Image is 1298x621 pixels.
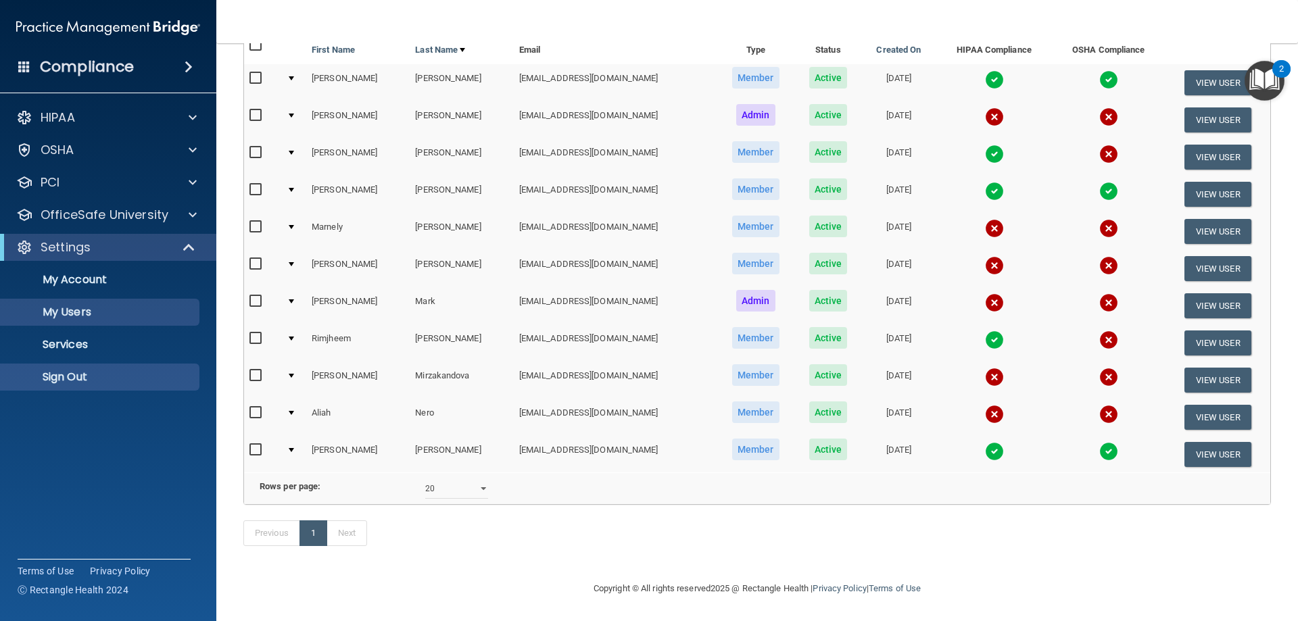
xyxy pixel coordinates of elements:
td: [DATE] [861,362,936,399]
td: [EMAIL_ADDRESS][DOMAIN_NAME] [514,250,717,287]
img: tick.e7d51cea.svg [1099,442,1118,461]
td: [PERSON_NAME] [306,101,410,139]
a: OfficeSafe University [16,207,197,223]
a: Privacy Policy [813,583,866,593]
a: Last Name [415,42,465,58]
th: Email [514,32,717,64]
button: View User [1184,256,1251,281]
td: [EMAIL_ADDRESS][DOMAIN_NAME] [514,362,717,399]
img: cross.ca9f0e7f.svg [1099,368,1118,387]
td: [EMAIL_ADDRESS][DOMAIN_NAME] [514,101,717,139]
td: [EMAIL_ADDRESS][DOMAIN_NAME] [514,176,717,213]
p: My Users [9,305,193,319]
span: Member [732,327,779,349]
td: [DATE] [861,139,936,176]
span: Active [809,439,848,460]
span: Ⓒ Rectangle Health 2024 [18,583,128,597]
img: cross.ca9f0e7f.svg [1099,293,1118,312]
a: Terms of Use [18,564,74,578]
span: Member [732,253,779,274]
td: Mirzakandova [410,362,513,399]
button: View User [1184,70,1251,95]
img: cross.ca9f0e7f.svg [985,107,1004,126]
td: [DATE] [861,250,936,287]
p: Sign Out [9,370,193,384]
span: Admin [736,104,775,126]
a: Terms of Use [869,583,921,593]
span: Member [732,401,779,423]
img: cross.ca9f0e7f.svg [1099,107,1118,126]
a: Settings [16,239,196,255]
a: Created On [876,42,921,58]
span: Active [809,104,848,126]
span: Admin [736,290,775,312]
td: [PERSON_NAME] [410,250,513,287]
a: First Name [312,42,355,58]
button: View User [1184,293,1251,318]
td: [PERSON_NAME] [306,362,410,399]
span: Active [809,216,848,237]
p: OSHA [41,142,74,158]
button: View User [1184,405,1251,430]
td: [DATE] [861,213,936,250]
td: [EMAIL_ADDRESS][DOMAIN_NAME] [514,436,717,472]
span: Active [809,290,848,312]
span: Member [732,439,779,460]
a: Previous [243,520,300,546]
img: cross.ca9f0e7f.svg [985,405,1004,424]
span: Active [809,67,848,89]
img: tick.e7d51cea.svg [985,70,1004,89]
td: [EMAIL_ADDRESS][DOMAIN_NAME] [514,139,717,176]
button: View User [1184,442,1251,467]
p: PCI [41,174,59,191]
a: HIPAA [16,109,197,126]
img: cross.ca9f0e7f.svg [1099,330,1118,349]
button: View User [1184,145,1251,170]
td: [EMAIL_ADDRESS][DOMAIN_NAME] [514,399,717,436]
td: [PERSON_NAME] [410,213,513,250]
img: tick.e7d51cea.svg [985,442,1004,461]
img: cross.ca9f0e7f.svg [1099,145,1118,164]
td: Rimjheem [306,324,410,362]
td: [PERSON_NAME] [306,287,410,324]
img: cross.ca9f0e7f.svg [1099,219,1118,238]
a: OSHA [16,142,197,158]
span: Active [809,178,848,200]
td: [DATE] [861,176,936,213]
img: tick.e7d51cea.svg [985,182,1004,201]
td: [DATE] [861,324,936,362]
td: [DATE] [861,64,936,101]
img: cross.ca9f0e7f.svg [1099,405,1118,424]
h4: Compliance [40,57,134,76]
td: Nero [410,399,513,436]
td: [DATE] [861,101,936,139]
td: Marnely [306,213,410,250]
td: [EMAIL_ADDRESS][DOMAIN_NAME] [514,64,717,101]
td: [EMAIL_ADDRESS][DOMAIN_NAME] [514,324,717,362]
th: HIPAA Compliance [936,32,1052,64]
td: [DATE] [861,436,936,472]
td: [EMAIL_ADDRESS][DOMAIN_NAME] [514,213,717,250]
p: My Account [9,273,193,287]
button: Open Resource Center, 2 new notifications [1245,61,1284,101]
img: cross.ca9f0e7f.svg [1099,256,1118,275]
img: PMB logo [16,14,200,41]
button: View User [1184,107,1251,132]
p: Services [9,338,193,351]
img: cross.ca9f0e7f.svg [985,219,1004,238]
button: View User [1184,330,1251,355]
button: View User [1184,368,1251,393]
span: Active [809,364,848,386]
td: [PERSON_NAME] [306,436,410,472]
td: [PERSON_NAME] [410,101,513,139]
span: Active [809,401,848,423]
span: Member [732,67,779,89]
td: [PERSON_NAME] [410,436,513,472]
td: [EMAIL_ADDRESS][DOMAIN_NAME] [514,287,717,324]
b: Rows per page: [260,481,320,491]
span: Active [809,253,848,274]
button: View User [1184,219,1251,244]
a: Next [327,520,367,546]
td: [PERSON_NAME] [410,64,513,101]
td: [PERSON_NAME] [306,64,410,101]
